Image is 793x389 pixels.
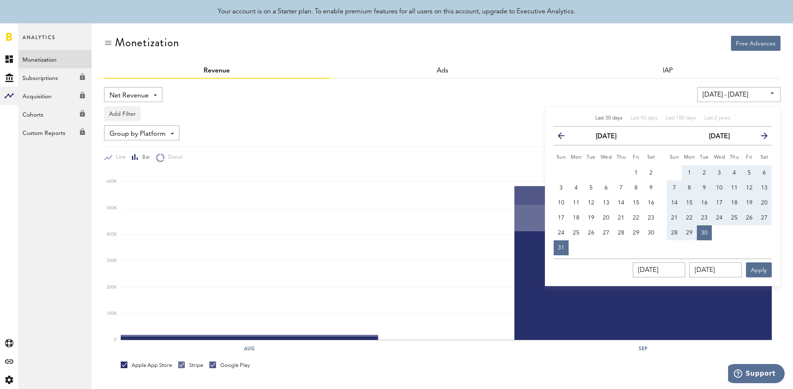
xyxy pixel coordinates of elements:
[746,262,772,277] button: Apply
[673,185,676,191] span: 7
[629,225,644,240] button: 29
[757,180,772,195] button: 13
[596,133,617,140] strong: [DATE]
[667,210,682,225] button: 21
[554,210,569,225] button: 17
[569,210,584,225] button: 18
[671,230,678,236] span: 28
[104,106,141,121] button: Add Filter
[614,195,629,210] button: 14
[718,170,721,176] span: 3
[667,225,682,240] button: 28
[761,155,768,160] small: Saturday
[573,230,579,236] span: 25
[633,230,639,236] span: 29
[634,170,638,176] span: 1
[617,155,626,160] small: Thursday
[686,215,693,221] span: 22
[107,180,117,184] text: 600K
[639,345,647,352] text: Sep
[716,200,723,206] span: 17
[671,215,678,221] span: 21
[742,195,757,210] button: 19
[686,230,693,236] span: 29
[601,155,612,160] small: Wednesday
[558,245,564,251] span: 31
[218,7,575,17] div: Your account is on a Starter plan. To enable premium features for all users on this account, upgr...
[633,155,639,160] small: Friday
[573,215,579,221] span: 18
[629,165,644,180] button: 1
[682,225,697,240] button: 29
[629,195,644,210] button: 15
[587,155,596,160] small: Tuesday
[712,180,727,195] button: 10
[714,155,725,160] small: Wednesday
[18,123,92,142] a: Custom Reports
[114,338,117,342] text: 0
[603,230,609,236] span: 27
[559,185,563,191] span: 3
[599,195,614,210] button: 13
[18,68,92,87] a: Subscriptions
[746,185,753,191] span: 12
[649,185,653,191] span: 9
[558,215,564,221] span: 17
[112,154,126,161] span: Line
[727,195,742,210] button: 18
[644,165,659,180] button: 2
[599,180,614,195] button: 6
[647,155,655,160] small: Saturday
[554,240,569,255] button: 31
[614,210,629,225] button: 21
[727,165,742,180] button: 4
[731,215,738,221] span: 25
[663,67,673,74] a: IAP
[688,170,691,176] span: 1
[584,225,599,240] button: 26
[742,180,757,195] button: 12
[569,195,584,210] button: 11
[569,180,584,195] button: 4
[686,200,693,206] span: 15
[709,133,730,140] strong: [DATE]
[599,225,614,240] button: 27
[603,200,609,206] span: 13
[557,155,566,160] small: Sunday
[618,230,624,236] span: 28
[697,225,712,240] button: 30
[682,180,697,195] button: 8
[757,195,772,210] button: 20
[614,225,629,240] button: 28
[742,165,757,180] button: 5
[682,165,697,180] button: 1
[701,215,708,221] span: 23
[603,215,609,221] span: 20
[244,345,255,352] text: Aug
[700,155,709,160] small: Tuesday
[746,215,753,221] span: 26
[761,200,768,206] span: 20
[682,195,697,210] button: 15
[671,200,678,206] span: 14
[731,200,738,206] span: 18
[18,87,92,105] a: Acquisition
[682,210,697,225] button: 22
[689,262,742,277] input: __/__/____
[746,155,753,160] small: Friday
[569,225,584,240] button: 25
[618,200,624,206] span: 14
[649,170,653,176] span: 2
[631,116,658,121] span: Last 90 days
[697,165,712,180] button: 2
[704,116,730,121] span: Last 2 years
[437,67,448,74] a: Ads
[107,312,117,316] text: 100K
[589,185,593,191] span: 5
[584,195,599,210] button: 12
[629,210,644,225] button: 22
[554,195,569,210] button: 10
[748,170,751,176] span: 5
[573,200,579,206] span: 11
[618,215,624,221] span: 21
